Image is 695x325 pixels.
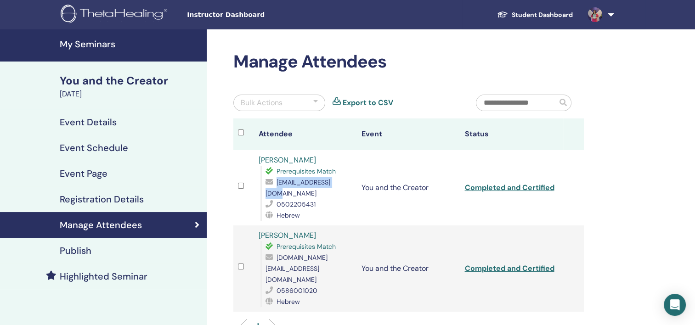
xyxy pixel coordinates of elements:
img: default.jpg [588,7,602,22]
div: Open Intercom Messenger [664,294,686,316]
span: Hebrew [277,211,300,219]
a: Completed and Certified [464,183,554,192]
th: Event [357,118,460,150]
h4: Publish [60,245,91,256]
h4: Event Details [60,117,117,128]
a: [PERSON_NAME] [259,230,316,240]
span: [EMAIL_ADDRESS][DOMAIN_NAME] [266,178,330,197]
a: Student Dashboard [490,6,580,23]
span: Prerequisites Match [277,242,336,251]
h2: Manage Attendees [233,51,584,73]
div: You and the Creator [60,73,201,89]
td: You and the Creator [357,150,460,225]
a: [PERSON_NAME] [259,155,316,165]
h4: Registration Details [60,194,144,205]
h4: Highlighted Seminar [60,271,147,282]
div: [DATE] [60,89,201,100]
th: Attendee [254,118,357,150]
img: graduation-cap-white.svg [497,11,508,18]
span: 0586001020 [277,286,317,295]
span: Hebrew [277,297,300,306]
h4: Event Schedule [60,142,128,153]
a: Export to CSV [343,97,393,108]
a: Completed and Certified [464,263,554,273]
a: You and the Creator[DATE] [54,73,207,100]
h4: Manage Attendees [60,219,142,230]
div: Bulk Actions [241,97,283,108]
th: Status [460,118,563,150]
span: Prerequisites Match [277,167,336,175]
h4: Event Page [60,168,107,179]
span: Instructor Dashboard [187,10,325,20]
h4: My Seminars [60,39,201,50]
img: logo.png [61,5,170,25]
td: You and the Creator [357,225,460,312]
span: [DOMAIN_NAME][EMAIL_ADDRESS][DOMAIN_NAME] [266,253,328,284]
span: 0502205431 [277,200,316,208]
